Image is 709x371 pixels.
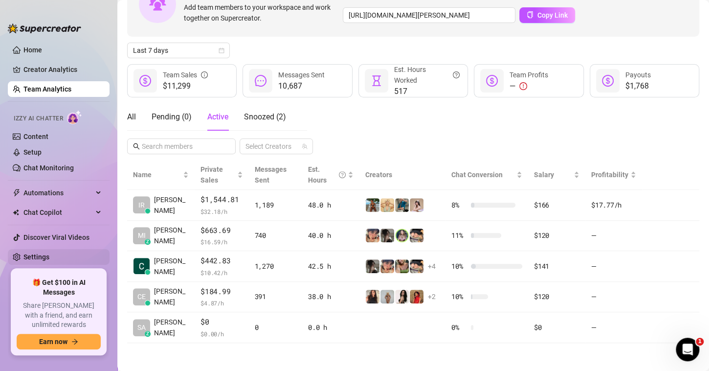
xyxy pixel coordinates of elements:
[39,338,67,346] span: Earn now
[71,338,78,345] span: arrow-right
[23,205,93,220] span: Chat Copilot
[676,338,699,361] iframe: Intercom live chat
[371,75,382,87] span: hourglass
[410,259,423,273] img: Harley
[534,261,579,272] div: $141
[451,291,467,302] span: 10 %
[591,200,636,210] div: $17.77 /h
[410,290,423,303] img: bellatendresse
[23,46,42,54] a: Home
[585,282,642,313] td: —
[278,71,324,79] span: Messages Sent
[133,43,224,58] span: Last 7 days
[394,86,460,97] span: 517
[585,221,642,252] td: —
[395,259,409,273] img: dreamsofleana
[200,225,243,236] span: $663.69
[200,329,243,339] span: $ 0.00 /h
[339,164,346,185] span: question-circle
[255,200,297,210] div: 1,189
[138,200,145,210] span: IR
[428,291,436,302] span: + 2
[154,317,189,338] span: [PERSON_NAME]
[453,64,460,86] span: question-circle
[255,75,266,87] span: message
[184,2,339,23] span: Add team members to your workspace and work together on Supercreator.
[14,114,63,123] span: Izzy AI Chatter
[23,148,42,156] a: Setup
[366,198,379,212] img: Libby
[380,259,394,273] img: bonnierides
[23,85,71,93] a: Team Analytics
[200,286,243,298] span: $184.99
[308,230,354,241] div: 40.0 h
[200,237,243,247] span: $ 16.59 /h
[537,11,568,19] span: Copy Link
[200,207,243,216] span: $ 32.18 /h
[200,316,243,328] span: $0
[519,7,575,23] button: Copy Link
[255,165,287,184] span: Messages Sent
[244,112,286,121] span: Snoozed ( 2 )
[451,230,467,241] span: 11 %
[23,133,48,140] a: Content
[17,334,101,349] button: Earn nowarrow-right
[308,322,354,333] div: 0.0 h
[591,171,628,179] span: Profitability
[133,143,140,150] span: search
[200,298,243,308] span: $ 4.87 /h
[163,70,208,80] div: Team Sales
[67,110,82,124] img: AI Chatter
[394,64,460,86] div: Est. Hours Worked
[380,198,394,212] img: Actually.Maria
[625,80,651,92] span: $1,768
[23,253,49,261] a: Settings
[366,290,379,303] img: diandradelgado
[145,331,151,337] div: z
[200,255,243,267] span: $442.83
[133,258,150,274] img: Cecil Capuchino
[255,261,297,272] div: 1,270
[428,261,436,272] span: + 4
[308,261,354,272] div: 42.5 h
[154,225,189,246] span: [PERSON_NAME]
[625,71,651,79] span: Payouts
[410,198,423,212] img: anaxmei
[255,230,297,241] div: 740
[534,291,579,302] div: $120
[255,291,297,302] div: 391
[137,322,146,333] span: SA
[308,291,354,302] div: 38.0 h
[308,164,346,185] div: Est. Hours
[127,111,136,123] div: All
[534,322,579,333] div: $0
[138,230,146,241] span: MI
[380,290,394,303] img: Barbi
[395,229,409,242] img: jadetv
[154,255,189,277] span: [PERSON_NAME]
[200,268,243,278] span: $ 10.42 /h
[302,143,308,149] span: team
[17,301,101,330] span: Share [PERSON_NAME] with a friend, and earn unlimited rewards
[410,229,423,242] img: Harley
[380,229,394,242] img: daiisyjane
[486,75,498,87] span: dollar-circle
[154,286,189,307] span: [PERSON_NAME]
[359,160,445,190] th: Creators
[13,209,19,216] img: Chat Copilot
[127,160,195,190] th: Name
[451,261,467,272] span: 10 %
[255,322,297,333] div: 0
[219,47,224,53] span: calendar
[585,312,642,343] td: —
[201,70,208,80] span: info-circle
[17,278,101,297] span: 🎁 Get $100 in AI Messages
[366,229,379,242] img: bonnierides
[152,111,192,123] div: Pending ( 0 )
[696,338,704,346] span: 1
[602,75,614,87] span: dollar-circle
[534,200,579,210] div: $166
[139,75,151,87] span: dollar-circle
[451,200,467,210] span: 8 %
[395,290,409,303] img: ChloeLove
